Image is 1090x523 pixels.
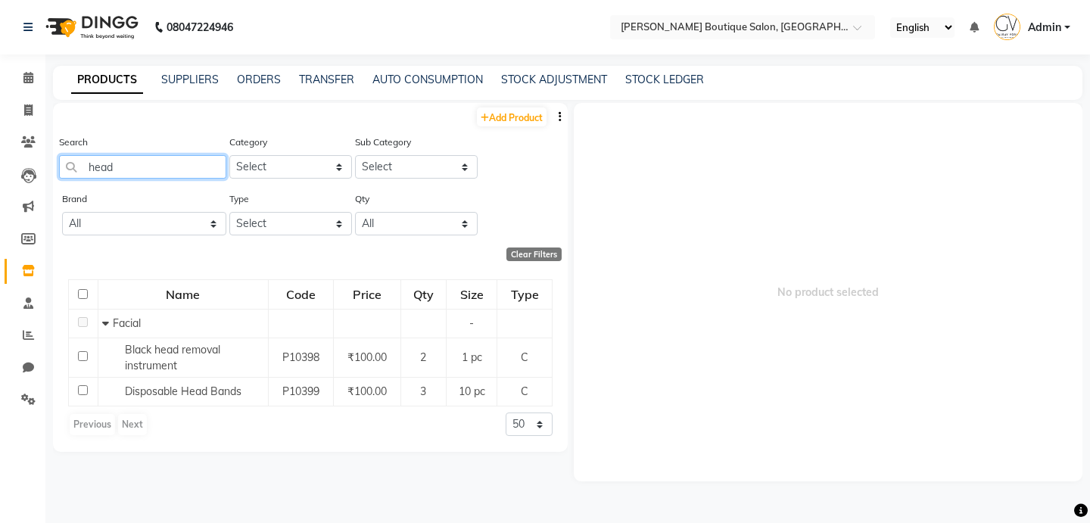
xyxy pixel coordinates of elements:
[355,135,411,149] label: Sub Category
[459,384,485,398] span: 10 pc
[269,281,332,308] div: Code
[39,6,142,48] img: logo
[62,192,87,206] label: Brand
[71,67,143,94] a: PRODUCTS
[229,135,267,149] label: Category
[167,6,233,48] b: 08047224946
[59,155,226,179] input: Search by product name or code
[282,384,319,398] span: P10399
[335,281,400,308] div: Price
[59,135,88,149] label: Search
[237,73,281,86] a: ORDERS
[574,103,1082,481] span: No product selected
[521,350,528,364] span: C
[462,350,482,364] span: 1 pc
[420,350,426,364] span: 2
[994,14,1020,40] img: Admin
[501,73,607,86] a: STOCK ADJUSTMENT
[99,281,267,308] div: Name
[498,281,551,308] div: Type
[625,73,704,86] a: STOCK LEDGER
[1028,20,1061,36] span: Admin
[477,107,547,126] a: Add Product
[447,281,496,308] div: Size
[299,73,354,86] a: TRANSFER
[469,316,474,330] span: -
[420,384,426,398] span: 3
[161,73,219,86] a: SUPPLIERS
[282,350,319,364] span: P10398
[521,384,528,398] span: C
[125,384,241,398] span: Disposable Head Bands
[229,192,249,206] label: Type
[402,281,445,308] div: Qty
[355,192,369,206] label: Qty
[372,73,483,86] a: AUTO CONSUMPTION
[347,350,387,364] span: ₹100.00
[113,316,141,330] span: Facial
[347,384,387,398] span: ₹100.00
[125,343,220,372] span: Black head removal instrument
[506,247,562,261] div: Clear Filters
[102,316,113,330] span: Collapse Row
